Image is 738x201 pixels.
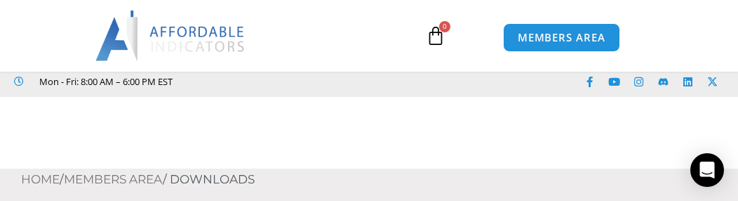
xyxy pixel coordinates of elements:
[439,21,450,32] span: 0
[36,73,173,90] span: Mon - Fri: 8:00 AM – 6:00 PM EST
[21,169,738,191] nav: Breadcrumb
[180,74,390,89] iframe: Customer reviews powered by Trustpilot
[690,153,724,187] div: Open Intercom Messenger
[518,32,605,43] span: MEMBERS AREA
[64,172,163,186] a: Members Area
[95,11,246,61] img: LogoAI | Affordable Indicators – NinjaTrader
[503,23,620,52] a: MEMBERS AREA
[21,172,60,186] a: Home
[405,15,467,56] a: 0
